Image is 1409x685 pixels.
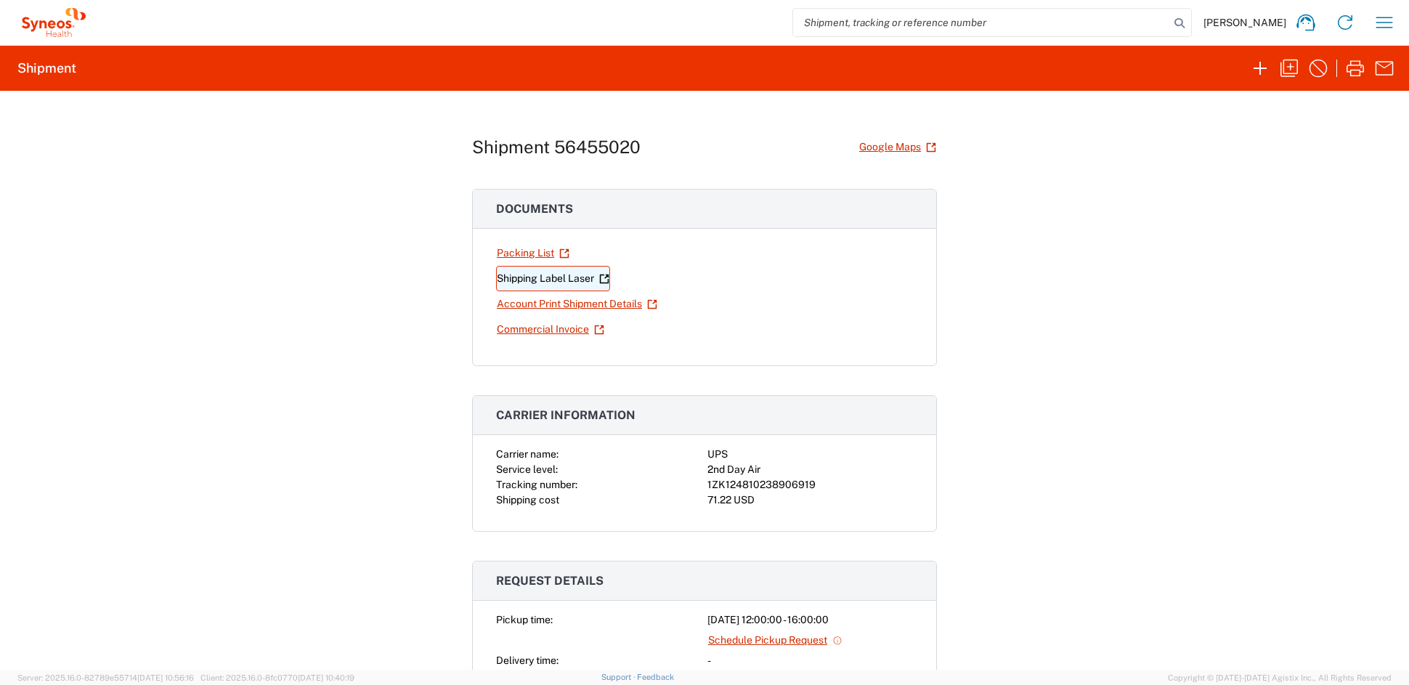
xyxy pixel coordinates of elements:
[637,673,674,681] a: Feedback
[496,266,610,291] a: Shipping Label Laser
[496,479,577,490] span: Tracking number:
[17,60,76,77] h2: Shipment
[137,673,194,682] span: [DATE] 10:56:16
[472,137,641,158] h1: Shipment 56455020
[496,202,573,216] span: Documents
[496,291,658,317] a: Account Print Shipment Details
[496,614,553,625] span: Pickup time:
[601,673,638,681] a: Support
[496,494,559,506] span: Shipping cost
[298,673,354,682] span: [DATE] 10:40:19
[496,448,559,460] span: Carrier name:
[496,574,604,588] span: Request details
[496,317,605,342] a: Commercial Invoice
[496,463,558,475] span: Service level:
[707,628,843,653] a: Schedule Pickup Request
[496,240,570,266] a: Packing List
[707,612,913,628] div: [DATE] 12:00:00 - 16:00:00
[707,447,913,462] div: UPS
[17,673,194,682] span: Server: 2025.16.0-82789e55714
[1203,16,1286,29] span: [PERSON_NAME]
[707,462,913,477] div: 2nd Day Air
[707,493,913,508] div: 71.22 USD
[707,653,913,668] div: -
[496,654,559,666] span: Delivery time:
[200,673,354,682] span: Client: 2025.16.0-8fc0770
[1168,671,1392,684] span: Copyright © [DATE]-[DATE] Agistix Inc., All Rights Reserved
[496,408,636,422] span: Carrier information
[858,134,937,160] a: Google Maps
[793,9,1169,36] input: Shipment, tracking or reference number
[707,477,913,493] div: 1ZK124810238906919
